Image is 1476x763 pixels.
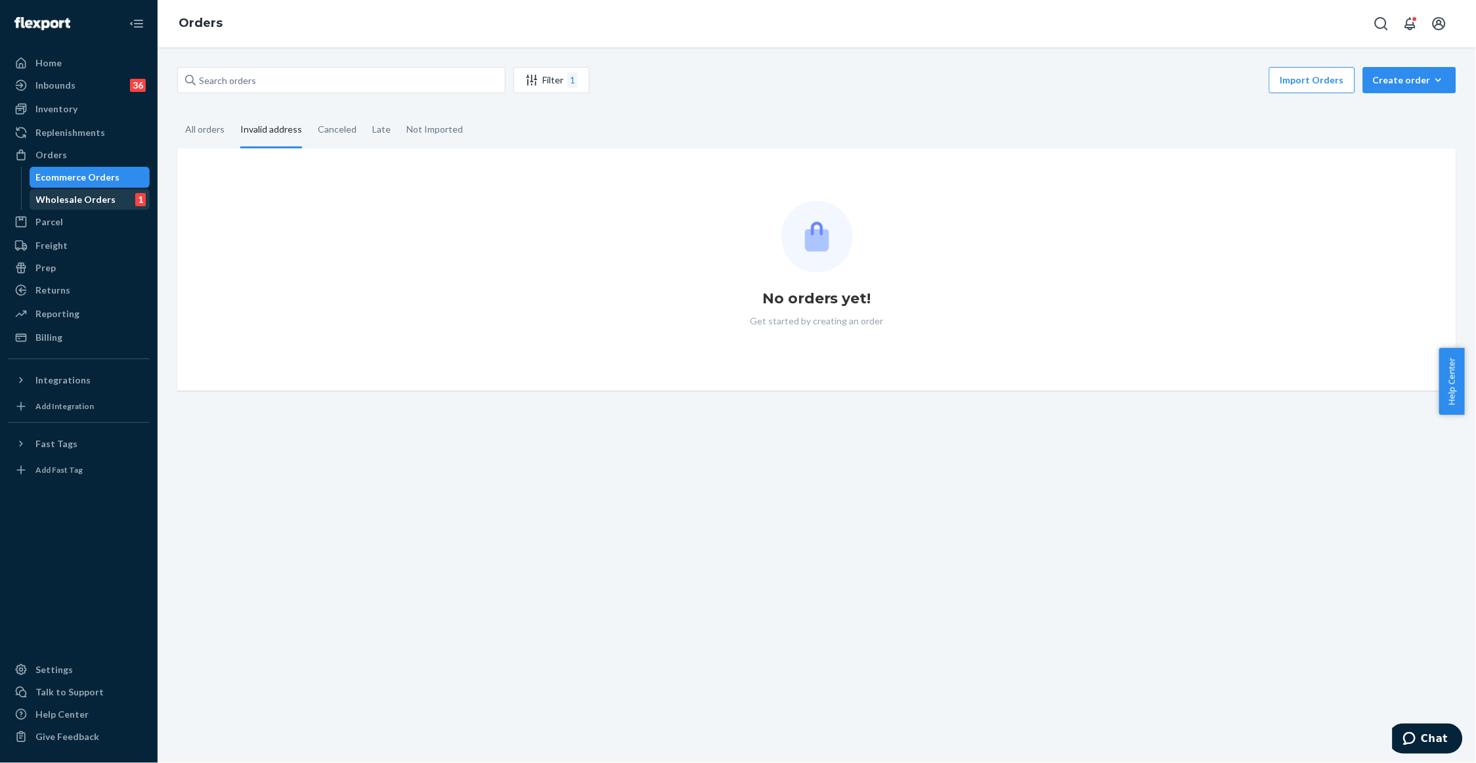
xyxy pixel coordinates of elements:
button: Create order [1363,67,1456,93]
div: Not Imported [406,112,463,146]
button: Open notifications [1397,11,1423,37]
img: Empty list [781,201,853,272]
a: Inventory [8,98,150,120]
a: Inbounds36 [8,75,150,96]
ol: breadcrumbs [168,5,233,43]
div: Wholesale Orders [36,193,116,206]
a: Billing [8,327,150,348]
button: Open Search Box [1368,11,1395,37]
a: Reporting [8,303,150,324]
div: Reporting [35,307,79,320]
button: Help Center [1439,348,1465,415]
div: Prep [35,261,56,274]
div: 1 [567,72,578,88]
a: Add Fast Tag [8,460,150,481]
button: Fast Tags [8,433,150,454]
a: Prep [8,257,150,278]
div: Give Feedback [35,730,99,743]
div: Fast Tags [35,437,77,450]
div: Settings [35,663,73,676]
div: Parcel [35,215,63,229]
div: Invalid address [240,112,302,148]
div: Returns [35,284,70,297]
a: Replenishments [8,122,150,143]
a: Freight [8,235,150,256]
div: Inventory [35,102,77,116]
div: All orders [185,112,225,146]
a: Settings [8,659,150,680]
div: Ecommerce Orders [36,171,120,184]
div: Add Integration [35,401,94,412]
div: Inbounds [35,79,76,92]
div: 1 [135,193,146,206]
input: Search orders [177,67,506,93]
div: Late [372,112,391,146]
a: Returns [8,280,150,301]
div: Filter [514,72,589,88]
div: Freight [35,239,68,252]
button: Filter [513,67,590,93]
div: Talk to Support [35,686,104,699]
a: Help Center [8,704,150,725]
div: Orders [35,148,67,162]
a: Ecommerce Orders [30,167,150,188]
div: Create order [1373,74,1446,87]
a: Wholesale Orders1 [30,189,150,210]
div: Add Fast Tag [35,464,83,475]
button: Open account menu [1426,11,1452,37]
div: 36 [130,79,146,92]
img: Flexport logo [14,17,70,30]
div: Replenishments [35,126,105,139]
p: Get started by creating an order [750,315,884,328]
div: Help Center [35,708,89,721]
button: Talk to Support [8,682,150,703]
a: Orders [8,144,150,165]
button: Integrations [8,370,150,391]
div: Home [35,56,62,70]
a: Orders [179,16,223,30]
a: Parcel [8,211,150,232]
a: Home [8,53,150,74]
div: Canceled [318,112,357,146]
h1: No orders yet! [762,288,871,309]
div: Billing [35,331,62,344]
iframe: Opens a widget where you can chat to one of our agents [1393,724,1463,756]
button: Give Feedback [8,726,150,747]
button: Import Orders [1269,67,1355,93]
div: Integrations [35,374,91,387]
button: Close Navigation [123,11,150,37]
a: Add Integration [8,396,150,417]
